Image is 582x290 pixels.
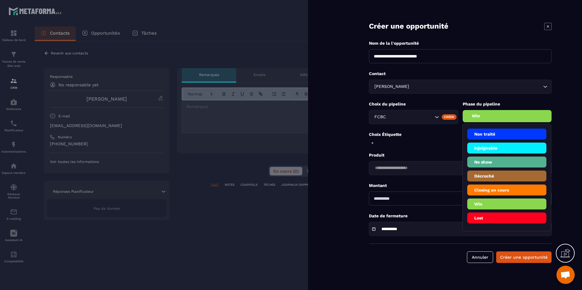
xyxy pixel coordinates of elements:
p: Nom de la l'opportunité [369,40,552,46]
p: Date de fermeture [369,213,552,219]
p: Produit [369,152,552,158]
div: Search for option [369,161,552,175]
div: Créer [442,114,457,120]
input: Search for option [373,165,542,171]
input: Search for option [394,114,433,120]
span: FCBC [373,114,394,120]
button: Créer une opportunité [496,251,552,263]
p: Contact [369,71,552,77]
div: Search for option [369,80,552,94]
div: Ouvrir le chat [556,266,575,284]
span: [PERSON_NAME] [373,83,410,90]
p: Montant [369,183,552,188]
input: Search for option [410,83,542,90]
p: Choix du pipeline [369,101,458,107]
p: Créer une opportunité [369,21,448,31]
button: Annuler [467,251,493,263]
div: Search for option [369,110,458,124]
p: Choix Étiquette [369,132,552,137]
p: Phase du pipeline [463,101,552,107]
